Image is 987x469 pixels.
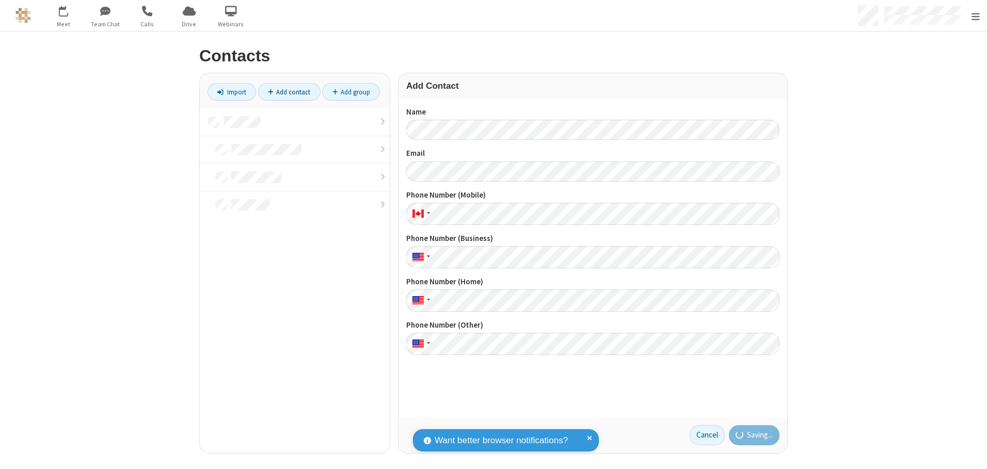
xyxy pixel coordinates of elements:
label: Name [406,106,779,118]
div: United States: + 1 [406,289,433,312]
a: Add contact [258,83,321,101]
label: Phone Number (Mobile) [406,189,779,201]
a: Import [208,83,256,101]
div: Canada: + 1 [406,203,433,225]
button: Saving... [729,425,780,446]
div: United States: + 1 [406,333,433,355]
img: QA Selenium DO NOT DELETE OR CHANGE [15,8,31,23]
span: Team Chat [86,20,125,29]
h2: Contacts [199,47,788,65]
div: 2 [66,6,73,13]
h3: Add Contact [406,81,779,91]
label: Phone Number (Home) [406,276,779,288]
span: Want better browser notifications? [435,434,568,447]
span: Saving... [747,429,773,441]
span: Drive [170,20,209,29]
label: Phone Number (Other) [406,319,779,331]
a: Cancel [690,425,725,446]
span: Meet [44,20,83,29]
div: United States: + 1 [406,246,433,268]
span: Calls [128,20,167,29]
label: Email [406,148,779,159]
label: Phone Number (Business) [406,233,779,245]
a: Add group [322,83,380,101]
span: Webinars [212,20,250,29]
